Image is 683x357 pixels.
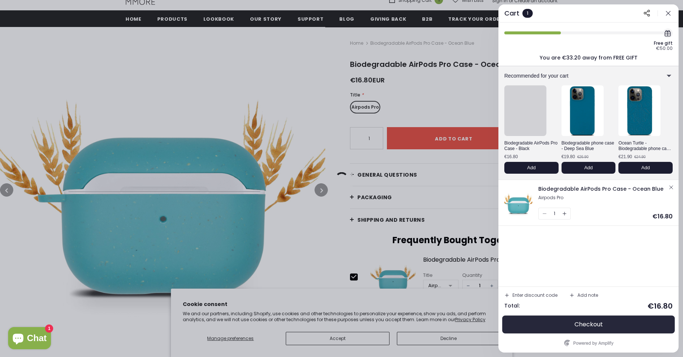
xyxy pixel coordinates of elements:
[648,302,673,310] div: €16.80
[538,195,667,200] div: Airpods Pro
[618,154,632,159] div: €21.90
[538,185,667,193] div: Biodegradable AirPods Pro Case - Ocean Blue
[562,140,614,151] span: Biodegradable phone case - Deep Sea Blue
[554,208,555,219] div: 1
[501,290,560,301] button: Enter discount code
[618,140,671,157] span: Ocean Turtle - Biodegradable phone case - Ocean Blue and Black
[504,73,640,78] div: Recommended for your cart
[654,41,673,45] div: Free gift
[634,155,646,159] div: €24.90
[527,165,536,171] span: Add
[566,290,601,301] button: Add note
[504,140,557,151] span: Biodegradable AirPods Pro Case - Black
[504,154,518,159] div: €16.80
[512,293,557,297] div: Enter discount code
[577,293,598,297] div: Add note
[584,165,593,171] span: Add
[538,185,663,193] span: Biodegradable AirPods Pro Case - Ocean Blue
[562,162,616,174] button: Add
[504,10,519,17] div: Cart
[562,154,575,159] div: €19.80
[562,140,616,152] div: Biodegradable phone case - Deep Sea Blue
[641,165,650,171] span: Add
[504,140,559,152] div: Biodegradable AirPods Pro Case - Black
[498,66,679,85] div: Recommended for your cart
[656,46,673,51] div: €50.00
[540,55,638,60] div: You are €33.20 away from FREE GIFT
[6,327,53,351] inbox-online-store-chat: Shopify online store chat
[618,140,673,152] div: Ocean Turtle - Biodegradable phone case - Ocean Blue and Black
[504,316,673,333] button: Checkout
[504,162,559,174] button: Add
[574,321,603,328] span: Checkout
[522,9,533,18] div: 1
[504,303,520,309] div: Total:
[652,214,673,220] div: €16.80
[577,155,588,159] div: €26.90
[618,162,673,174] button: Add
